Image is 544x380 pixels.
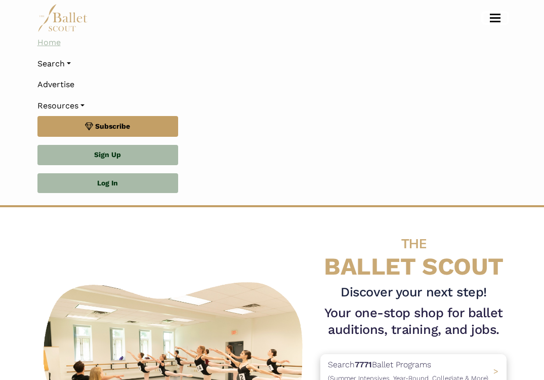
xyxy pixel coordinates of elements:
img: gem.svg [85,121,93,132]
b: 7771 [355,360,372,369]
span: > [493,366,498,376]
a: Log In [37,173,178,194]
a: Resources [37,95,507,117]
span: THE [401,235,427,251]
a: Search [37,53,507,74]
a: Home [37,32,507,53]
h1: Your one-stop shop for ballet auditions, training, and jobs. [320,305,507,338]
button: Toggle navigation [483,13,507,23]
a: Subscribe [37,116,178,136]
a: Advertise [37,74,507,95]
h3: Discover your next step! [320,284,507,300]
a: Sign Up [37,145,178,165]
h4: BALLET SCOUT [320,227,507,280]
span: Subscribe [95,121,130,132]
